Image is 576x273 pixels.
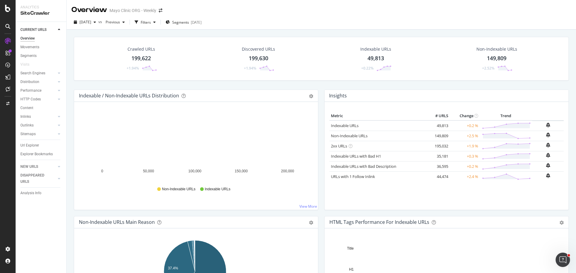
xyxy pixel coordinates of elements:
[20,88,56,94] a: Performance
[20,131,36,137] div: Sitemaps
[331,123,358,128] a: Indexable URLs
[79,93,179,99] div: Indexable / Non-Indexable URLs Distribution
[556,253,570,267] iframe: Intercom live chat
[172,20,189,25] span: Segments
[20,190,62,196] a: Analysis Info
[20,190,41,196] div: Analysis Info
[20,70,45,76] div: Search Engines
[426,131,450,141] td: 149,809
[450,171,480,182] td: +2.4 %
[205,187,230,192] span: Indexable URLs
[361,66,373,71] div: +0.22%
[20,79,39,85] div: Distribution
[141,20,151,25] div: Filters
[546,173,550,178] div: bell-plus
[20,35,35,42] div: Overview
[450,161,480,171] td: +0.2 %
[79,19,91,25] span: 2025 Sep. 17th
[191,20,202,25] div: [DATE]
[132,17,158,27] button: Filters
[71,17,98,27] button: [DATE]
[450,131,480,141] td: +2.5 %
[20,27,46,33] div: CURRENT URLS
[20,53,37,59] div: Segments
[127,46,155,52] div: Crawled URLs
[546,143,550,147] div: bell-plus
[367,55,384,62] div: 49,813
[143,169,154,173] text: 50,000
[546,132,550,137] div: bell-plus
[281,169,294,173] text: 200,000
[98,19,103,24] span: vs
[109,7,156,13] div: Mayo Clinic ORG - Weekly
[309,221,313,225] div: gear
[20,70,56,76] a: Search Engines
[20,142,39,149] div: Url Explorer
[20,44,39,50] div: Movements
[20,151,53,157] div: Explorer Bookmarks
[20,5,61,10] div: Analytics
[329,111,426,120] th: Metric
[487,55,506,62] div: 149,809
[20,53,62,59] a: Segments
[103,17,127,27] button: Previous
[546,123,550,127] div: bell-plus
[79,219,155,225] div: Non-Indexable URLs Main Reason
[242,46,275,52] div: Discovered URLs
[20,96,56,102] a: HTTP Codes
[79,111,311,181] svg: A chart.
[20,105,33,111] div: Content
[20,151,62,157] a: Explorer Bookmarks
[476,46,517,52] div: Non-Indexable URLs
[450,141,480,151] td: +1.9 %
[426,161,450,171] td: 36,595
[329,219,429,225] div: HTML Tags Performance for Indexable URLs
[20,164,38,170] div: NEW URLS
[329,92,347,100] h4: Insights
[546,163,550,168] div: bell-plus
[331,153,381,159] a: Indexable URLs with Bad H1
[20,122,34,129] div: Outlinks
[426,171,450,182] td: 44,474
[480,111,532,120] th: Trend
[188,169,202,173] text: 100,000
[331,133,367,138] a: Non-Indexable URLs
[103,19,120,25] span: Previous
[20,88,41,94] div: Performance
[20,61,29,68] div: Visits
[163,17,204,27] button: Segments[DATE]
[20,131,56,137] a: Sitemaps
[20,105,62,111] a: Content
[20,96,41,102] div: HTTP Codes
[131,55,151,62] div: 199,622
[162,187,195,192] span: Non-Indexable URLs
[20,114,56,120] a: Inlinks
[249,55,268,62] div: 199,630
[20,44,62,50] a: Movements
[450,120,480,131] td: +0.2 %
[426,151,450,161] td: 35,181
[426,111,450,120] th: # URLS
[20,172,56,185] a: DISAPPEARED URLS
[20,114,31,120] div: Inlinks
[426,120,450,131] td: 49,813
[450,111,480,120] th: Change
[546,153,550,158] div: bell-plus
[347,246,354,251] text: Title
[309,94,313,98] div: gear
[20,172,51,185] div: DISAPPEARED URLS
[360,46,391,52] div: Indexable URLs
[349,267,354,272] text: H1
[450,151,480,161] td: +0.3 %
[559,221,564,225] div: gear
[331,174,375,179] a: URLs with 1 Follow Inlink
[20,27,56,33] a: CURRENT URLS
[101,169,103,173] text: 0
[20,35,62,42] a: Overview
[244,66,256,71] div: +1.94%
[235,169,248,173] text: 150,000
[331,164,396,169] a: Indexable URLs with Bad Description
[127,66,139,71] div: +1.94%
[71,5,107,15] div: Overview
